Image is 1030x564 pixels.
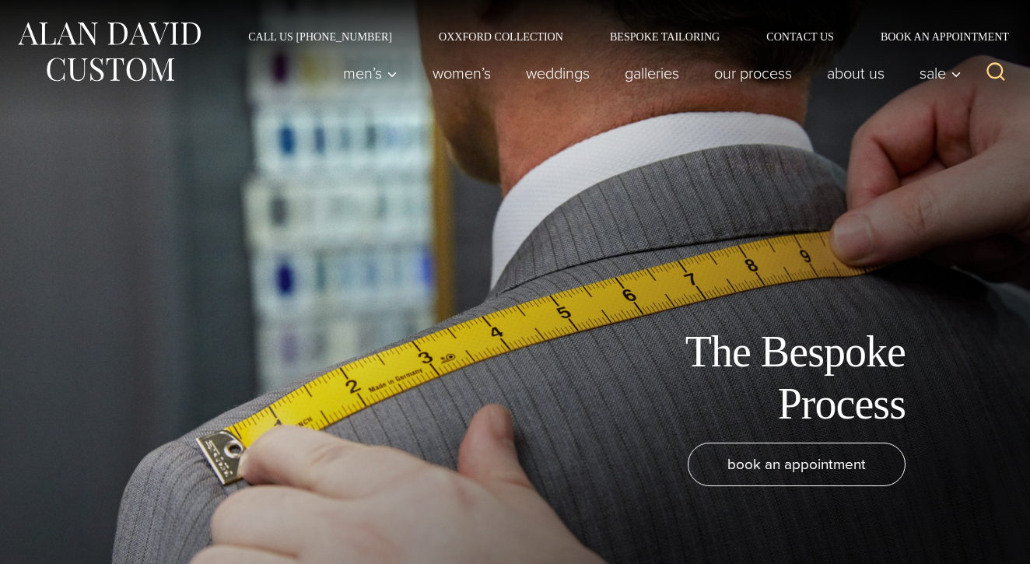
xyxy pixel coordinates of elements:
nav: Primary Navigation [326,58,970,89]
span: Sale [920,65,962,81]
nav: Secondary Navigation [225,31,1014,42]
button: View Search Form [977,54,1014,92]
a: Women’s [415,58,509,89]
span: Men’s [343,65,398,81]
span: book an appointment [727,453,866,475]
a: Galleries [608,58,697,89]
h1: The Bespoke Process [555,326,906,430]
a: Call Us [PHONE_NUMBER] [225,31,415,42]
a: book an appointment [688,443,906,486]
img: Alan David Custom [16,17,202,86]
a: weddings [509,58,608,89]
a: Book an Appointment [857,31,1014,42]
a: About Us [810,58,902,89]
a: Contact Us [743,31,857,42]
a: Bespoke Tailoring [587,31,743,42]
a: Our Process [697,58,810,89]
a: Oxxford Collection [415,31,587,42]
